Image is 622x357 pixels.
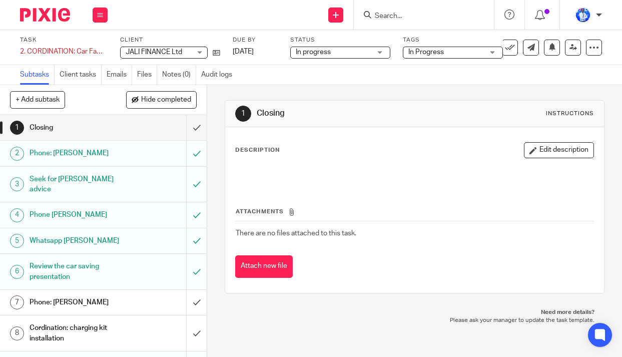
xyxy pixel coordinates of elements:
a: Emails [107,65,132,85]
span: In Progress [408,49,444,56]
button: + Add subtask [10,91,65,108]
h1: Cordination: charging kit installation [30,320,128,346]
div: 2 [10,147,24,161]
label: Client [120,36,220,44]
a: Client tasks [60,65,102,85]
a: Notes (0) [162,65,196,85]
p: Please ask your manager to update the task template. [235,316,595,324]
a: Audit logs [201,65,237,85]
button: Edit description [524,142,594,158]
span: In progress [296,49,331,56]
h1: Phone [PERSON_NAME] [30,207,128,222]
img: WhatsApp%20Image%202022-01-17%20at%2010.26.43%20PM.jpeg [575,7,591,23]
h1: Phone: [PERSON_NAME] [30,295,128,310]
a: Subtasks [20,65,55,85]
h1: Review the car saving presentation [30,259,128,284]
h1: Closing [30,120,128,135]
div: 7 [10,295,24,309]
img: Pixie [20,8,70,22]
div: Instructions [546,110,594,118]
h1: Closing [257,108,436,119]
div: 3 [10,177,24,191]
h1: Phone: [PERSON_NAME] [30,146,128,161]
a: Files [137,65,157,85]
button: Hide completed [126,91,197,108]
span: There are no files attached to this task. [236,230,356,237]
span: Attachments [236,209,284,214]
h1: Seek for [PERSON_NAME] advice [30,172,128,197]
p: Description [235,146,280,154]
p: Need more details? [235,308,595,316]
input: Search [374,12,464,21]
span: JALI FINANCE Ltd [126,49,182,56]
button: Attach new file [235,255,293,278]
h1: Whatsapp [PERSON_NAME] [30,233,128,248]
div: 4 [10,208,24,222]
div: 8 [10,326,24,340]
label: Tags [403,36,503,44]
div: 1 [10,121,24,135]
div: 6 [10,265,24,279]
label: Status [290,36,390,44]
label: Due by [233,36,278,44]
div: 2. CORDINATION: Car Familiality [20,47,108,57]
span: [DATE] [233,48,254,55]
label: Task [20,36,108,44]
span: Hide completed [141,96,191,104]
div: 1 [235,106,251,122]
div: 5 [10,234,24,248]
